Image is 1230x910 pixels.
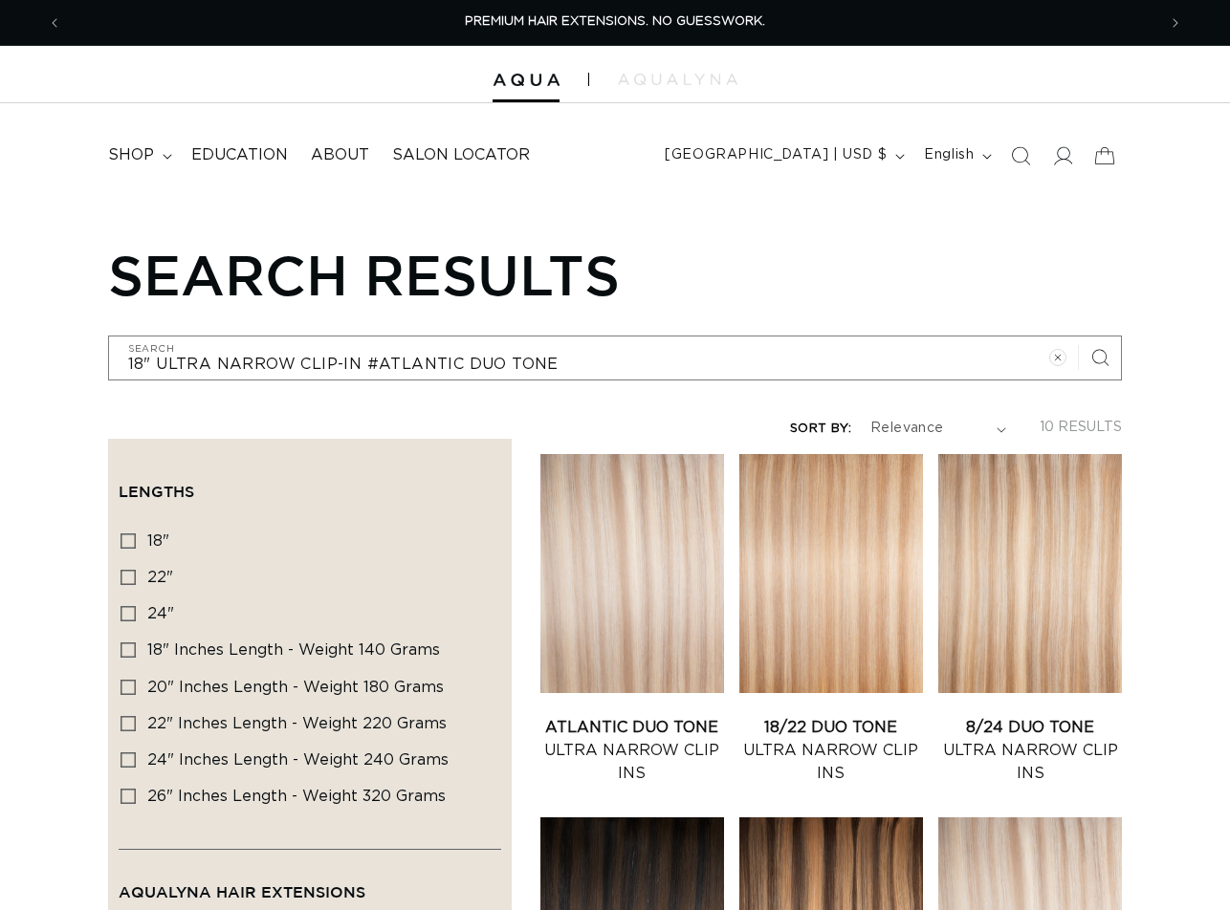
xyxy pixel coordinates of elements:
span: 18" [147,533,169,549]
span: Education [191,145,288,165]
button: English [912,138,999,174]
button: Previous announcement [33,5,76,41]
span: 22" Inches length - Weight 220 grams [147,716,447,731]
span: AquaLyna Hair Extensions [119,883,365,900]
span: 18" Inches length - Weight 140 grams [147,642,440,658]
span: 26" Inches length - Weight 320 grams [147,789,446,804]
a: About [299,134,381,177]
a: Salon Locator [381,134,541,177]
span: 24" Inches length - Weight 240 grams [147,752,449,768]
summary: shop [97,134,180,177]
span: 22" [147,570,173,585]
a: 8/24 Duo Tone Ultra Narrow Clip Ins [938,716,1122,785]
span: 24" [147,606,174,621]
a: Atlantic Duo Tone Ultra Narrow Clip Ins [540,716,724,785]
a: Education [180,134,299,177]
span: 20" Inches length - Weight 180 grams [147,680,444,695]
h1: Search results [108,242,1123,307]
span: 10 results [1040,421,1122,434]
button: [GEOGRAPHIC_DATA] | USD $ [653,138,912,174]
span: English [924,145,974,165]
span: PREMIUM HAIR EXTENSIONS. NO GUESSWORK. [465,15,765,28]
summary: Lengths (0 selected) [119,449,501,518]
label: Sort by: [790,422,851,435]
button: Clear search term [1037,336,1079,379]
summary: Search [999,135,1042,177]
button: Search [1079,336,1121,379]
a: 18/22 Duo Tone Ultra Narrow Clip Ins [739,716,923,785]
span: [GEOGRAPHIC_DATA] | USD $ [665,145,887,165]
span: shop [108,145,154,165]
button: Next announcement [1154,5,1197,41]
input: Search [109,336,1122,379]
span: Salon Locator [392,145,530,165]
span: About [311,145,369,165]
img: aqualyna.com [618,74,737,85]
img: Aqua Hair Extensions [493,74,560,87]
span: Lengths [119,483,194,500]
